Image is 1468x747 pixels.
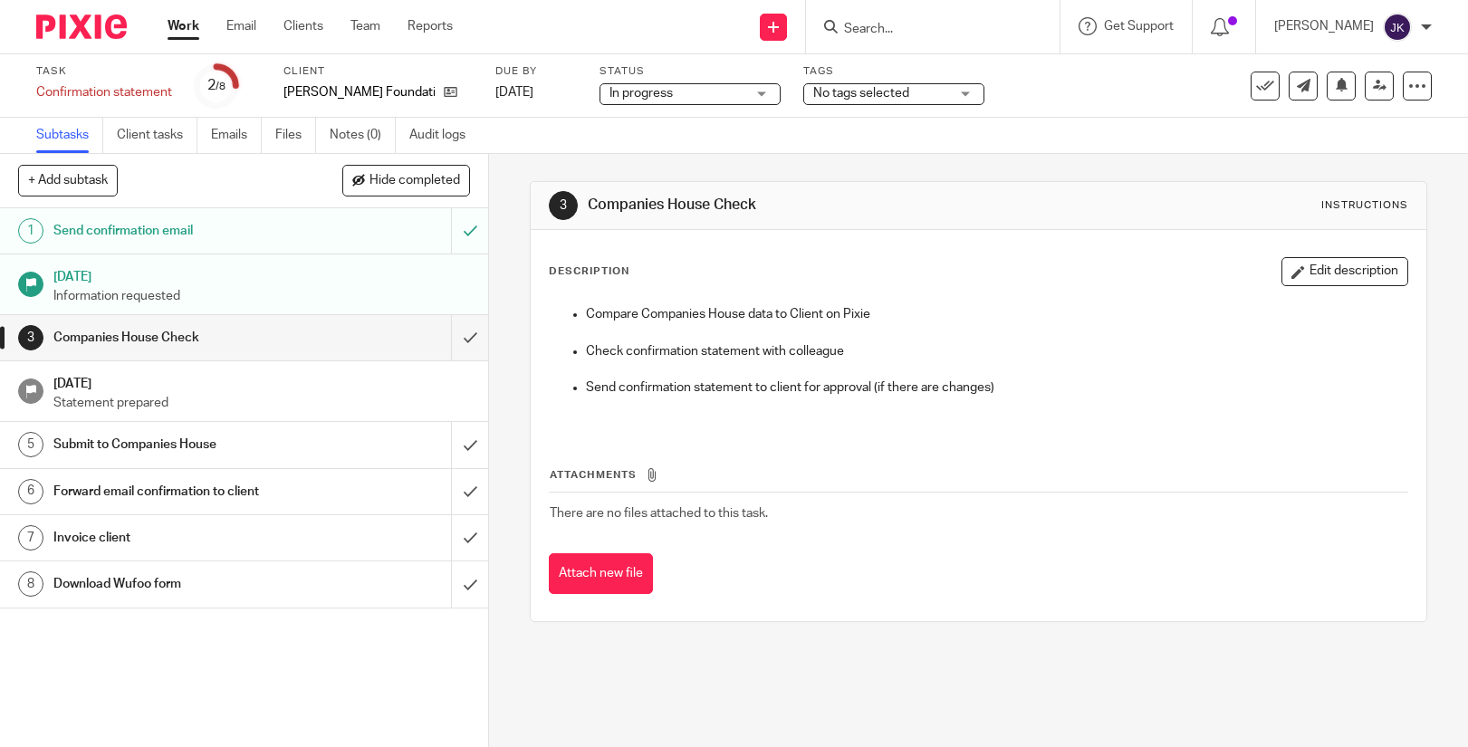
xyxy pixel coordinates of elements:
a: Audit logs [409,118,479,153]
span: Hide completed [369,174,460,188]
span: [DATE] [495,86,533,99]
h1: Forward email confirmation to client [53,478,307,505]
label: Due by [495,64,577,79]
p: Send confirmation statement to client for approval (if there are changes) [586,378,1407,397]
span: Get Support [1104,20,1174,33]
div: Instructions [1321,198,1408,213]
div: 3 [549,191,578,220]
span: In progress [609,87,673,100]
a: Subtasks [36,118,103,153]
h1: Companies House Check [588,196,1017,215]
img: svg%3E [1383,13,1412,42]
div: 6 [18,479,43,504]
label: Client [283,64,473,79]
h1: [DATE] [53,263,471,286]
a: Notes (0) [330,118,396,153]
div: 7 [18,525,43,551]
a: Client tasks [117,118,197,153]
p: Information requested [53,287,471,305]
p: [PERSON_NAME] Foundation [283,83,435,101]
a: Work [168,17,199,35]
span: Attachments [550,470,637,480]
p: Description [549,264,629,279]
a: Reports [408,17,453,35]
label: Task [36,64,172,79]
h1: Download Wufoo form [53,570,307,598]
p: Compare Companies House data to Client on Pixie [586,305,1407,323]
button: Hide completed [342,165,470,196]
h1: [DATE] [53,370,471,393]
h1: Submit to Companies House [53,431,307,458]
button: + Add subtask [18,165,118,196]
img: Pixie [36,14,127,39]
label: Tags [803,64,984,79]
input: Search [842,22,1005,38]
a: Team [350,17,380,35]
div: Confirmation statement [36,83,172,101]
span: There are no files attached to this task. [550,507,768,520]
span: No tags selected [813,87,909,100]
p: [PERSON_NAME] [1274,17,1374,35]
small: /8 [216,81,225,91]
button: Attach new file [549,553,653,594]
button: Edit description [1281,257,1408,286]
div: 1 [18,218,43,244]
label: Status [600,64,781,79]
a: Emails [211,118,262,153]
a: Email [226,17,256,35]
div: 3 [18,325,43,350]
h1: Invoice client [53,524,307,551]
p: Check confirmation statement with colleague [586,342,1407,360]
a: Files [275,118,316,153]
a: Clients [283,17,323,35]
h1: Companies House Check [53,324,307,351]
p: Statement prepared [53,394,471,412]
h1: Send confirmation email [53,217,307,244]
div: 8 [18,571,43,597]
div: 2 [207,75,225,96]
div: 5 [18,432,43,457]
